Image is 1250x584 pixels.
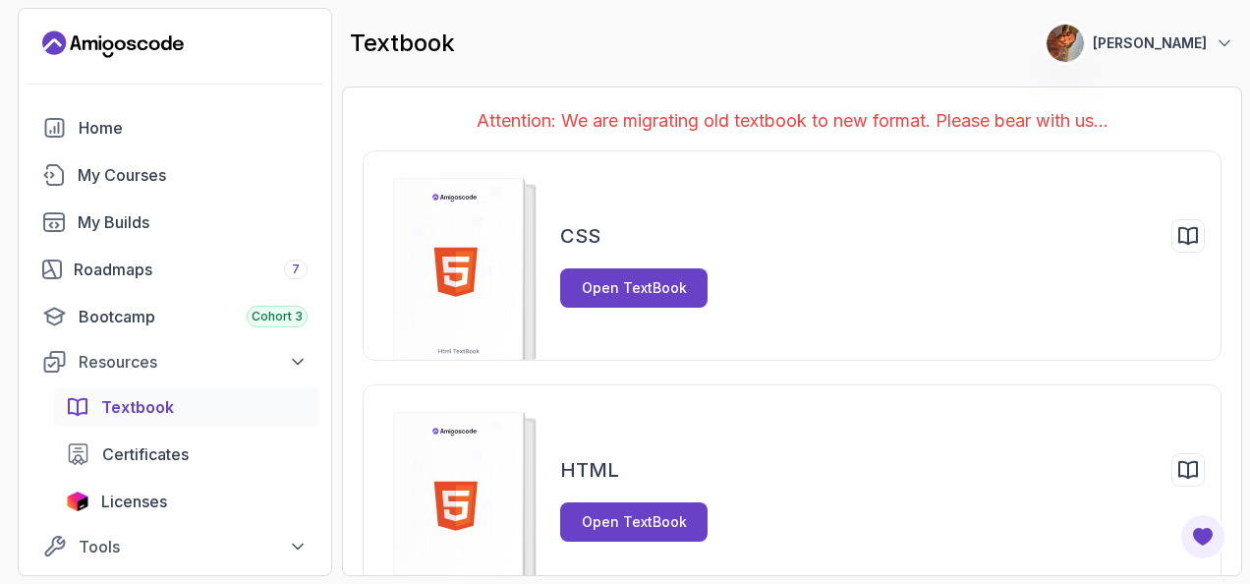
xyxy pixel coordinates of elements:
[66,492,89,511] img: jetbrains icon
[1093,33,1207,53] p: [PERSON_NAME]
[582,278,687,298] div: Open TextBook
[30,108,319,147] a: home
[101,395,174,419] span: Textbook
[42,29,184,60] a: Landing page
[363,107,1222,135] p: Attention: We are migrating old textbook to new format. Please bear with us...
[79,116,308,140] div: Home
[252,309,303,324] span: Cohort 3
[101,490,167,513] span: Licenses
[560,456,619,484] h2: HTML
[30,155,319,195] a: courses
[292,262,300,277] span: 7
[54,482,319,521] a: licenses
[560,268,708,308] button: Open TextBook
[350,28,455,59] h2: textbook
[560,502,708,542] button: Open TextBook
[582,512,687,532] div: Open TextBook
[54,387,319,427] a: textbook
[1046,24,1234,63] button: user profile image[PERSON_NAME]
[79,305,308,328] div: Bootcamp
[54,435,319,474] a: certificates
[30,297,319,336] a: bootcamp
[74,258,308,281] div: Roadmaps
[79,535,308,558] div: Tools
[30,250,319,289] a: roadmaps
[78,210,308,234] div: My Builds
[102,442,189,466] span: Certificates
[1047,25,1084,62] img: user profile image
[1179,513,1226,560] button: Open Feedback Button
[30,529,319,564] button: Tools
[78,163,308,187] div: My Courses
[79,350,308,374] div: Resources
[560,222,600,250] h2: CSS
[30,344,319,380] button: Resources
[30,203,319,242] a: builds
